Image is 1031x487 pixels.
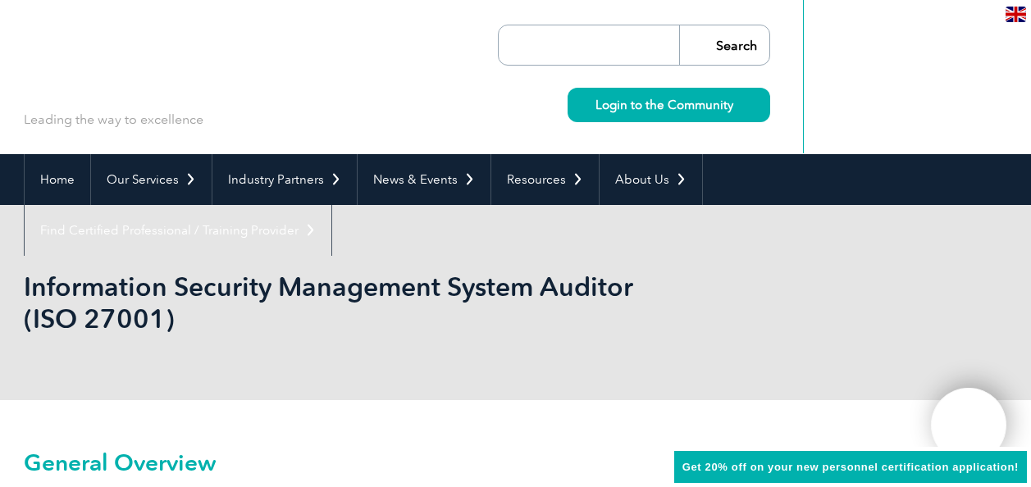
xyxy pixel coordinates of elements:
h1: Information Security Management System Auditor (ISO 27001) [24,271,654,335]
a: Our Services [91,154,212,205]
span: Get 20% off on your new personnel certification application! [682,461,1019,473]
a: Home [25,154,90,205]
p: Leading the way to excellence [24,111,203,129]
a: Find Certified Professional / Training Provider [25,205,331,256]
img: svg+xml;nitro-empty-id=MTMyMjoxMTY=-1;base64,PHN2ZyB2aWV3Qm94PSIwIDAgNDAwIDQwMCIgd2lkdGg9IjQwMCIg... [948,405,989,446]
h2: General Overview [24,449,713,476]
a: Login to the Community [568,88,770,122]
input: Search [679,25,769,65]
a: Resources [491,154,599,205]
img: en [1006,7,1026,22]
img: svg+xml;nitro-empty-id=MzcxOjIyMw==-1;base64,PHN2ZyB2aWV3Qm94PSIwIDAgMTEgMTEiIHdpZHRoPSIxMSIgaGVp... [733,100,742,109]
a: About Us [600,154,702,205]
a: Industry Partners [212,154,357,205]
a: News & Events [358,154,490,205]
